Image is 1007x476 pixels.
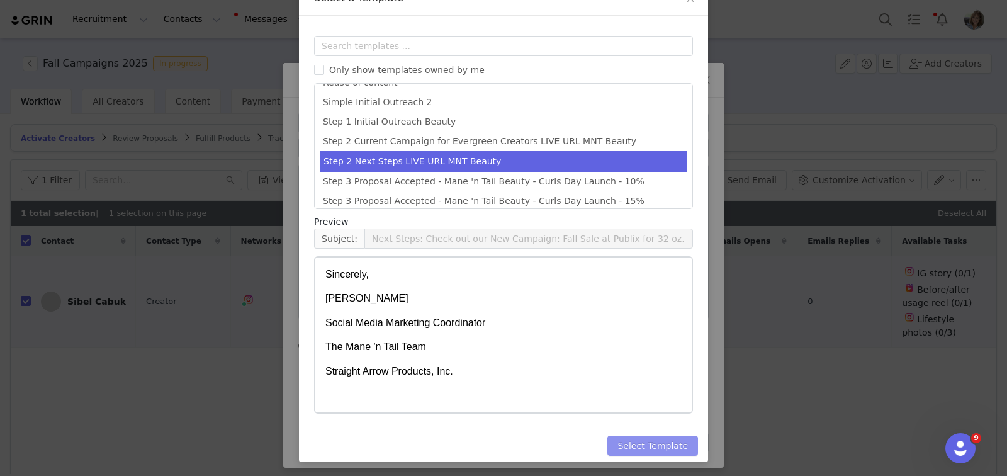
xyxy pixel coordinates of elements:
span: Subject: [314,229,364,249]
iframe: Rich Text Area [315,258,692,412]
span: 9 [971,433,981,443]
input: Search templates ... [314,36,693,56]
li: Step 2 Current Campaign for Evergreen Creators LIVE URL MNT Beauty [320,132,687,151]
iframe: Intercom live chat [945,433,976,463]
li: Step 3 Proposal Accepted - Mane 'n Tail Beauty - Curls Day Launch - 15% [320,191,687,211]
span: Preview [314,215,349,229]
li: Step 3 Proposal Accepted - Mane 'n Tail Beauty - Curls Day Launch - 10% [320,172,687,191]
button: Select Template [607,436,698,456]
li: Step 2 Next Steps LIVE URL MNT Beauty [320,151,687,172]
body: Rich Text Area. Press ALT-0 for help. [10,10,398,24]
span: Only show templates owned by me [324,65,490,75]
li: Step 1 Initial Outreach Beauty [320,112,687,132]
li: Simple Initial Outreach 2 [320,93,687,112]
